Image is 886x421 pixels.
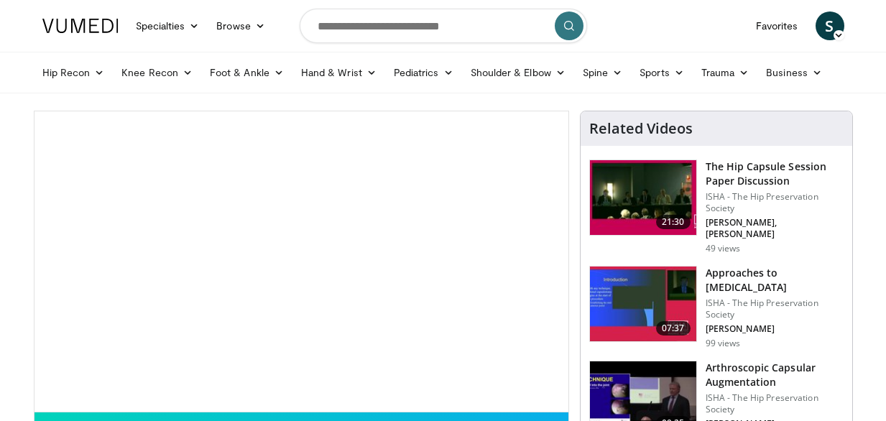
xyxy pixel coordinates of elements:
[706,266,844,295] h3: Approaches to [MEDICAL_DATA]
[589,120,693,137] h4: Related Videos
[127,11,208,40] a: Specialties
[656,321,691,336] span: 07:37
[590,267,696,341] img: 80500d06-768c-4c1a-a875-f5fc9784f22b.150x105_q85_crop-smart_upscale.jpg
[693,58,758,87] a: Trauma
[706,338,741,349] p: 99 views
[590,160,696,235] img: 65b9f5a1-64ee-4cdc-a25a-70af2df68e05.150x105_q85_crop-smart_upscale.jpg
[706,297,844,320] p: ISHA - The Hip Preservation Society
[706,243,741,254] p: 49 views
[589,159,844,254] a: 21:30 The Hip Capsule Session Paper Discussion ISHA - The Hip Preservation Society [PERSON_NAME],...
[292,58,385,87] a: Hand & Wrist
[42,19,119,33] img: VuMedi Logo
[589,266,844,349] a: 07:37 Approaches to [MEDICAL_DATA] ISHA - The Hip Preservation Society [PERSON_NAME] 99 views
[747,11,807,40] a: Favorites
[208,11,274,40] a: Browse
[757,58,831,87] a: Business
[706,159,844,188] h3: The Hip Capsule Session Paper Discussion
[574,58,631,87] a: Spine
[656,215,691,229] span: 21:30
[201,58,292,87] a: Foot & Ankle
[34,58,114,87] a: Hip Recon
[706,191,844,214] p: ISHA - The Hip Preservation Society
[34,111,568,412] video-js: Video Player
[706,323,844,335] p: [PERSON_NAME]
[706,361,844,389] h3: Arthroscopic Capsular Augmentation
[706,217,844,240] p: [PERSON_NAME], [PERSON_NAME]
[816,11,844,40] a: S
[113,58,201,87] a: Knee Recon
[462,58,574,87] a: Shoulder & Elbow
[706,392,844,415] p: ISHA - The Hip Preservation Society
[300,9,587,43] input: Search topics, interventions
[385,58,462,87] a: Pediatrics
[631,58,693,87] a: Sports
